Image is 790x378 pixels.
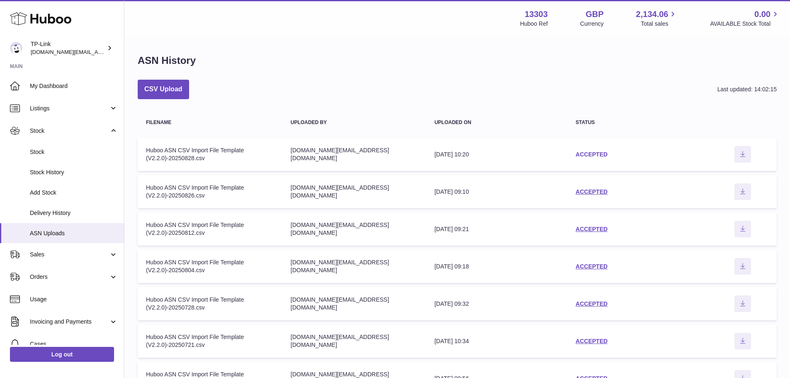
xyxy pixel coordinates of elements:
[734,146,751,163] button: Download ASN file
[734,333,751,349] button: Download ASN file
[717,85,777,93] div: Last updated: 14:02:15
[291,296,418,312] div: [DOMAIN_NAME][EMAIL_ADDRESS][DOMAIN_NAME]
[636,9,678,28] a: 2,134.06 Total sales
[146,221,274,237] div: Huboo ASN CSV Import File Template (V2.2.0)-20250812.csv
[576,300,608,307] a: ACCEPTED
[435,225,559,233] div: [DATE] 09:21
[31,49,165,55] span: [DOMAIN_NAME][EMAIL_ADDRESS][DOMAIN_NAME]
[435,263,559,271] div: [DATE] 09:18
[576,151,608,158] a: ACCEPTED
[30,168,118,176] span: Stock History
[435,188,559,196] div: [DATE] 09:10
[641,20,678,28] span: Total sales
[291,333,418,349] div: [DOMAIN_NAME][EMAIL_ADDRESS][DOMAIN_NAME]
[31,40,105,56] div: TP-Link
[291,146,418,162] div: [DOMAIN_NAME][EMAIL_ADDRESS][DOMAIN_NAME]
[576,188,608,195] a: ACCEPTED
[30,318,109,326] span: Invoicing and Payments
[30,251,109,259] span: Sales
[30,229,118,237] span: ASN Uploads
[30,148,118,156] span: Stock
[146,146,274,162] div: Huboo ASN CSV Import File Template (V2.2.0)-20250828.csv
[30,209,118,217] span: Delivery History
[291,221,418,237] div: [DOMAIN_NAME][EMAIL_ADDRESS][DOMAIN_NAME]
[576,263,608,270] a: ACCEPTED
[435,151,559,159] div: [DATE] 10:20
[586,9,603,20] strong: GBP
[576,338,608,344] a: ACCEPTED
[710,9,780,28] a: 0.00 AVAILABLE Stock Total
[291,184,418,200] div: [DOMAIN_NAME][EMAIL_ADDRESS][DOMAIN_NAME]
[30,127,109,135] span: Stock
[435,300,559,308] div: [DATE] 09:32
[282,112,426,134] th: Uploaded by
[30,340,118,348] span: Cases
[734,258,751,275] button: Download ASN file
[146,259,274,274] div: Huboo ASN CSV Import File Template (V2.2.0)-20250804.csv
[754,9,771,20] span: 0.00
[291,259,418,274] div: [DOMAIN_NAME][EMAIL_ADDRESS][DOMAIN_NAME]
[567,112,709,134] th: Status
[734,295,751,312] button: Download ASN file
[435,337,559,345] div: [DATE] 10:34
[30,82,118,90] span: My Dashboard
[30,295,118,303] span: Usage
[146,333,274,349] div: Huboo ASN CSV Import File Template (V2.2.0)-20250721.csv
[520,20,548,28] div: Huboo Ref
[10,347,114,362] a: Log out
[138,112,282,134] th: Filename
[734,221,751,237] button: Download ASN file
[138,54,196,67] h1: ASN History
[426,112,567,134] th: Uploaded on
[146,296,274,312] div: Huboo ASN CSV Import File Template (V2.2.0)-20250728.csv
[709,112,777,134] th: actions
[138,80,189,99] button: CSV Upload
[30,189,118,197] span: Add Stock
[30,273,109,281] span: Orders
[734,183,751,200] button: Download ASN file
[30,105,109,112] span: Listings
[10,42,22,54] img: purchase.uk@tp-link.com
[576,226,608,232] a: ACCEPTED
[636,9,668,20] span: 2,134.06
[710,20,780,28] span: AVAILABLE Stock Total
[525,9,548,20] strong: 13303
[146,184,274,200] div: Huboo ASN CSV Import File Template (V2.2.0)-20250826.csv
[580,20,604,28] div: Currency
